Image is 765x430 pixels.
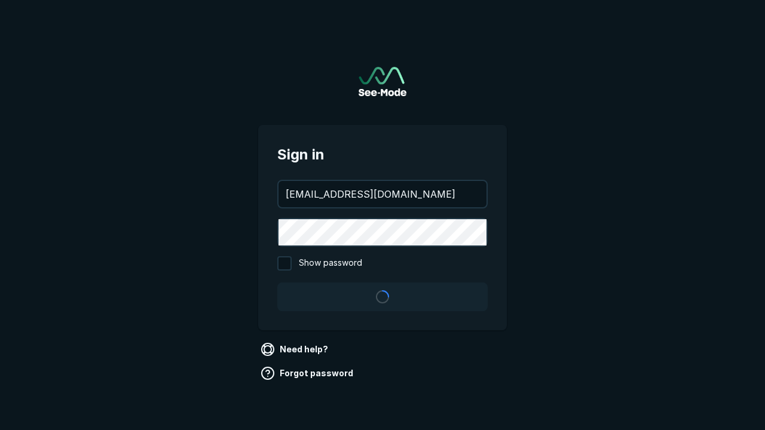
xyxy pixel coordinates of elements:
a: Need help? [258,340,333,359]
a: Go to sign in [359,67,406,96]
img: See-Mode Logo [359,67,406,96]
a: Forgot password [258,364,358,383]
span: Show password [299,256,362,271]
span: Sign in [277,144,488,165]
input: your@email.com [279,181,486,207]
